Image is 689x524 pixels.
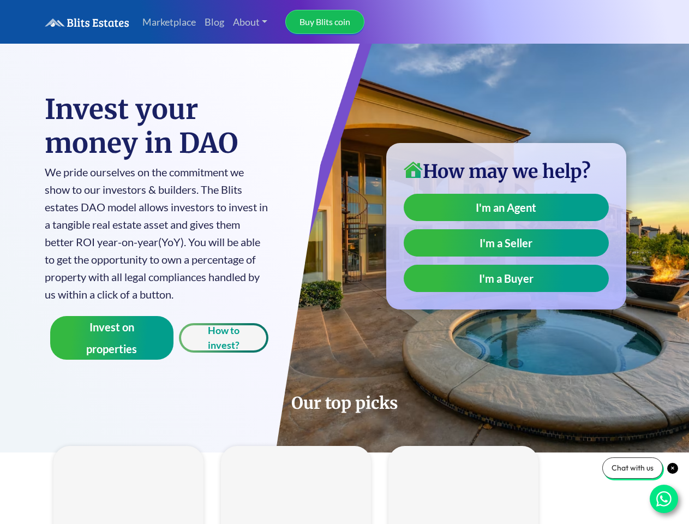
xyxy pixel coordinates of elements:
a: I'm an Agent [404,194,609,221]
a: Blog [200,10,229,34]
a: I'm a Buyer [404,265,609,292]
img: home-icon [404,162,423,178]
a: Marketplace [138,10,200,34]
h3: How may we help? [404,160,609,183]
a: Buy Blits coin [285,10,364,34]
img: logo.6a08bd47fd1234313fe35534c588d03a.svg [45,18,129,27]
h1: Invest your money in DAO [45,93,269,160]
button: Invest on properties [50,316,174,360]
p: We pride ourselves on the commitment we show to our investors & builders. The Blits estates DAO m... [45,163,269,303]
button: How to invest? [179,323,268,353]
a: I'm a Seller [404,229,609,257]
h2: Our top picks [45,392,645,413]
div: Chat with us [602,457,663,479]
a: About [229,10,272,34]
